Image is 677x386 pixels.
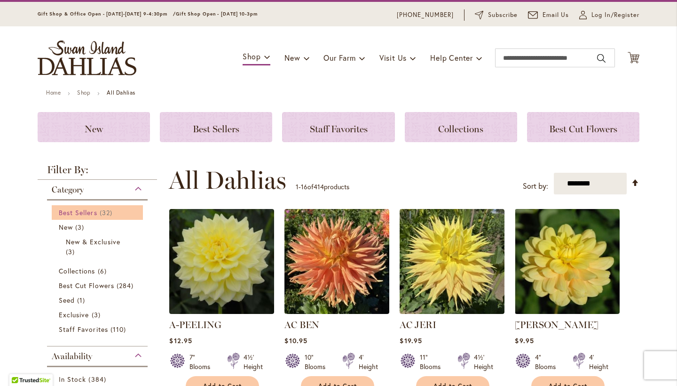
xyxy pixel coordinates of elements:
a: Best Cut Flowers [59,281,138,290]
span: 32 [100,208,115,217]
strong: Filter By: [38,165,157,180]
a: New &amp; Exclusive [66,237,131,257]
span: Best Sellers [59,208,97,217]
span: 3 [75,222,87,232]
span: New [85,123,103,135]
span: Best Sellers [193,123,239,135]
a: Subscribe [475,10,518,20]
a: Best Sellers [59,208,138,217]
a: Best Sellers [160,112,272,142]
a: AC JERI [400,319,436,330]
a: Shop [77,89,90,96]
a: AC BEN [284,319,319,330]
a: Collections [59,266,138,276]
div: 4' Height [589,353,608,371]
img: AHOY MATEY [515,209,620,314]
span: Gift Shop & Office Open - [DATE]-[DATE] 9-4:30pm / [38,11,176,17]
div: 4" Blooms [535,353,561,371]
span: In Stock [59,375,86,384]
a: AC Jeri [400,307,504,316]
span: Collections [438,123,483,135]
span: Log In/Register [591,10,639,20]
span: $10.95 [284,336,307,345]
span: 414 [314,182,324,191]
a: store logo [38,40,136,75]
a: New [59,222,138,232]
div: 7" Blooms [189,353,216,371]
a: Best Cut Flowers [527,112,639,142]
span: All Dahlias [169,166,286,194]
img: A-Peeling [169,209,274,314]
a: Email Us [528,10,569,20]
div: 4½' Height [244,353,263,371]
span: Subscribe [488,10,518,20]
a: A-Peeling [169,307,274,316]
img: AC Jeri [400,209,504,314]
strong: All Dahlias [107,89,135,96]
a: [PHONE_NUMBER] [397,10,454,20]
span: Staff Favorites [59,325,108,334]
span: 3 [66,247,77,257]
div: 4' Height [359,353,378,371]
a: Staff Favorites [59,324,138,334]
span: 16 [301,182,307,191]
img: AC BEN [284,209,389,314]
span: Email Us [543,10,569,20]
span: Visit Us [379,53,407,63]
iframe: Launch Accessibility Center [7,353,33,379]
span: Staff Favorites [310,123,368,135]
a: A-PEELING [169,319,221,330]
span: Best Cut Flowers [59,281,114,290]
span: 1 [296,182,299,191]
span: 284 [117,281,136,290]
a: Home [46,89,61,96]
div: 11" Blooms [420,353,446,371]
span: 110 [110,324,128,334]
span: 384 [88,374,108,384]
span: Seed [59,296,75,305]
label: Sort by: [523,177,548,195]
span: Collections [59,266,95,275]
a: Staff Favorites [282,112,394,142]
span: Our Farm [323,53,355,63]
p: - of products [296,179,349,194]
span: Best Cut Flowers [549,123,617,135]
span: Gift Shop Open - [DATE] 10-3pm [176,11,258,17]
span: Help Center [430,53,473,63]
a: In Stock 384 [59,374,138,384]
a: New [38,112,150,142]
span: Availability [52,351,92,362]
div: 10" Blooms [305,353,331,371]
a: [PERSON_NAME] [515,319,598,330]
span: New [284,53,300,63]
a: Collections [405,112,517,142]
span: $12.95 [169,336,192,345]
a: AHOY MATEY [515,307,620,316]
span: New & Exclusive [66,237,120,246]
span: 3 [92,310,103,320]
a: Log In/Register [579,10,639,20]
span: New [59,223,73,232]
a: Exclusive [59,310,138,320]
a: Seed [59,295,138,305]
span: Shop [243,51,261,61]
span: $19.95 [400,336,422,345]
a: AC BEN [284,307,389,316]
span: Exclusive [59,310,89,319]
span: 1 [77,295,87,305]
span: 6 [98,266,109,276]
div: 4½' Height [474,353,493,371]
span: Category [52,185,84,195]
span: $9.95 [515,336,534,345]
